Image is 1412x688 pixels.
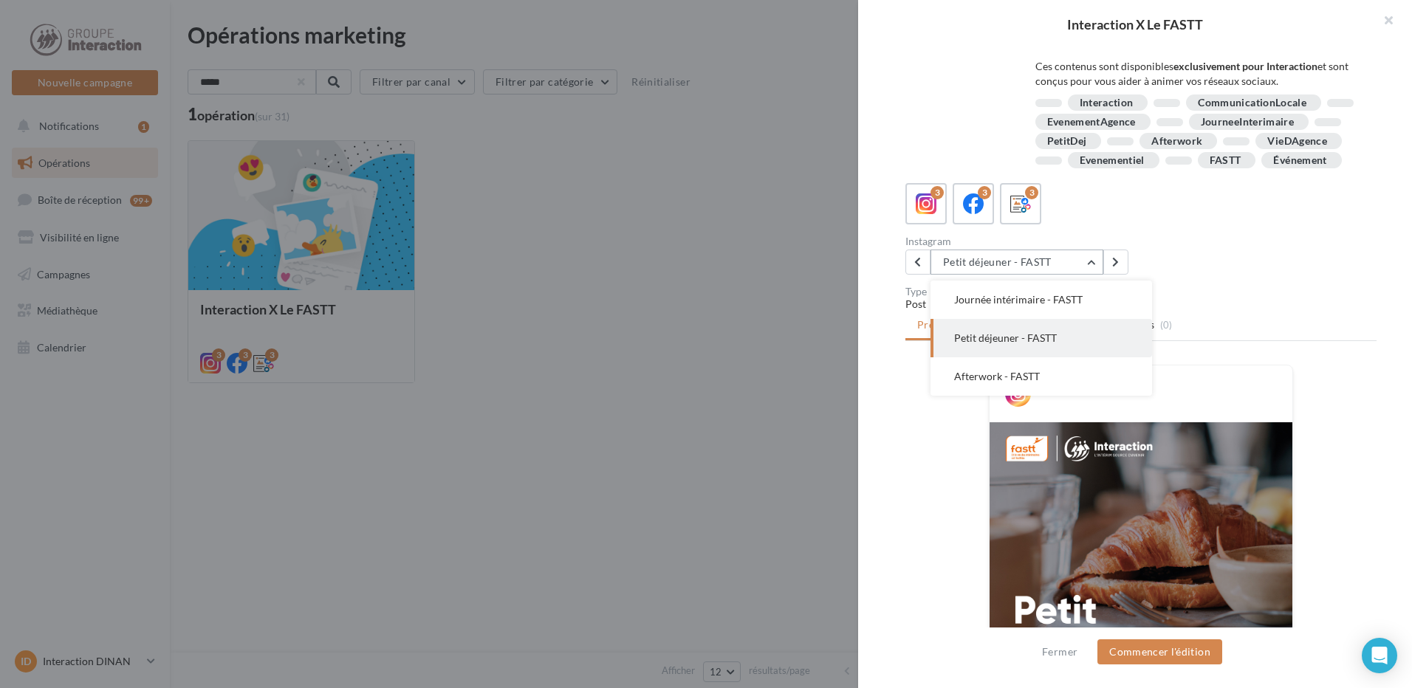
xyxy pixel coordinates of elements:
[954,293,1083,306] span: Journée intérimaire - FASTT
[931,250,1103,275] button: Petit déjeuner - FASTT
[931,186,944,199] div: 3
[1080,97,1134,109] div: Interaction
[882,18,1388,31] div: Interaction X Le FASTT
[905,286,1377,297] div: Type
[1036,643,1083,661] button: Fermer
[931,357,1152,396] button: Afterwork - FASTT
[1273,155,1326,166] div: Événement
[1097,639,1222,664] button: Commencer l'édition
[905,297,1377,312] div: Post
[1160,319,1173,331] span: (0)
[1080,155,1145,166] div: Evenementiel
[978,186,991,199] div: 3
[954,331,1057,344] span: Petit déjeuner - FASTT
[1198,97,1306,109] div: CommunicationLocale
[1173,60,1317,72] strong: exclusivement pour Interaction
[954,370,1040,382] span: Afterwork - FASTT
[931,319,1152,357] button: Petit déjeuner - FASTT
[1025,186,1038,199] div: 3
[1151,136,1202,147] div: Afterwork
[905,236,1135,247] div: Instagram
[931,281,1152,319] button: Journée intérimaire - FASTT
[1201,117,1294,128] div: JourneeInterimaire
[1047,136,1087,147] div: PetitDej
[1267,136,1327,147] div: VieDAgence
[1362,638,1397,673] div: Open Intercom Messenger
[1210,155,1241,166] div: FASTT
[1047,117,1136,128] div: EvenementAgence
